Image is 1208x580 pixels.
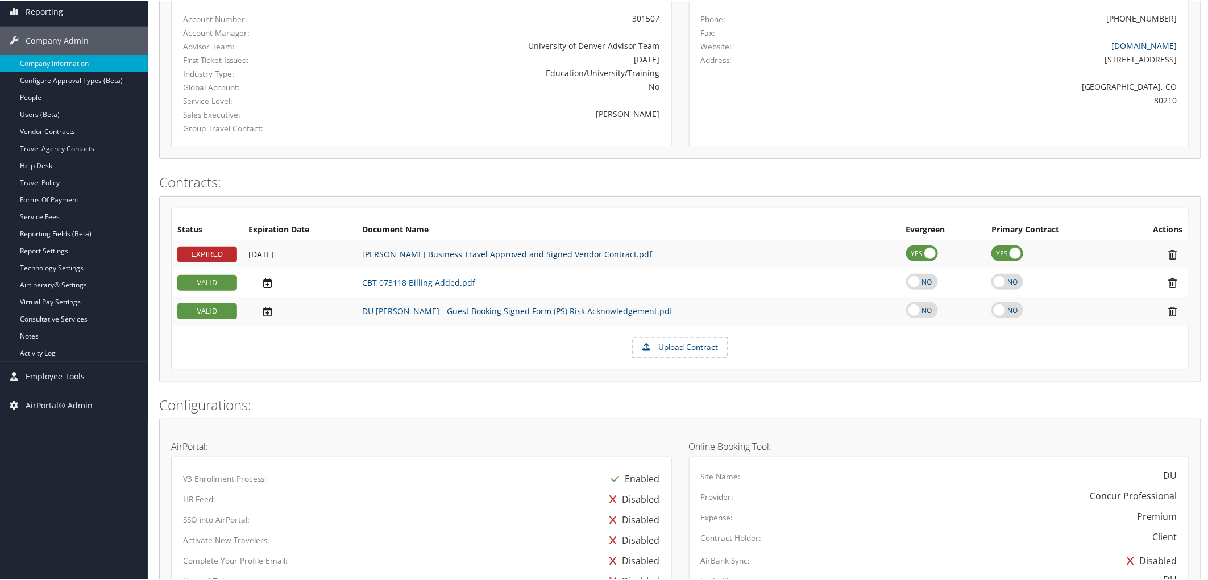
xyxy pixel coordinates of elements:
h2: Configurations: [159,394,1201,414]
div: Disabled [604,508,660,529]
th: Expiration Date [243,219,356,239]
div: [GEOGRAPHIC_DATA], CO [824,80,1177,91]
label: SSO into AirPortal: [183,513,250,524]
label: Contract Holder: [701,531,762,543]
a: DU [PERSON_NAME] - Guest Booking Signed Form (PS) Risk Acknowledgement.pdf [362,304,673,315]
span: Employee Tools [26,361,85,390]
label: Expense: [701,511,733,522]
label: Website: [701,40,732,51]
label: Site Name: [701,470,741,481]
div: Disabled [604,488,660,508]
div: EXPIRED [177,245,237,261]
div: Disabled [604,529,660,549]
div: Client [1153,529,1177,543]
div: 301507 [348,11,660,23]
div: Add/Edit Date [248,248,351,258]
label: Group Travel Contact: [183,122,330,133]
th: Evergreen [900,219,986,239]
label: Phone: [701,12,726,24]
label: Account Manager: [183,26,330,37]
label: First Ticket Issued: [183,53,330,65]
div: University of Denver Advisor Team [348,39,660,51]
label: Account Number: [183,12,330,24]
div: [DATE] [348,52,660,64]
div: [PHONE_NUMBER] [1107,11,1177,23]
span: Company Admin [26,26,89,54]
div: Premium [1138,508,1177,522]
label: Complete Your Profile Email: [183,554,288,565]
span: [DATE] [248,248,274,258]
div: Education/University/Training [348,66,660,78]
h2: Contracts: [159,172,1201,191]
div: 80210 [824,93,1177,105]
label: AirBank Sync: [701,554,750,565]
label: HR Feed: [183,493,215,504]
th: Status [172,219,243,239]
div: Concur Professional [1090,488,1177,502]
h4: AirPortal: [171,441,672,450]
label: Industry Type: [183,67,330,78]
div: [PERSON_NAME] [348,107,660,119]
label: Advisor Team: [183,40,330,51]
th: Primary Contract [986,219,1119,239]
div: Enabled [606,468,660,488]
div: [STREET_ADDRESS] [824,52,1177,64]
label: Service Level: [183,94,330,106]
div: Add/Edit Date [248,276,351,288]
th: Actions [1119,219,1189,239]
div: VALID [177,274,237,290]
label: Address: [701,53,732,65]
th: Document Name [356,219,900,239]
div: No [348,80,660,91]
div: Add/Edit Date [248,304,351,316]
a: [DOMAIN_NAME] [1112,39,1177,50]
div: DU [1164,468,1177,481]
div: Disabled [604,549,660,570]
label: Fax: [701,26,716,37]
label: Provider: [701,490,734,502]
a: [PERSON_NAME] Business Travel Approved and Signed Vendor Contract.pdf [362,248,652,258]
label: Activate New Travelers: [183,533,269,545]
span: AirPortal® Admin [26,390,93,419]
a: CBT 073118 Billing Added.pdf [362,276,475,287]
label: Sales Executive: [183,108,330,119]
label: Upload Contract [633,337,727,356]
div: Disabled [1122,549,1177,570]
h4: Online Booking Tool: [689,441,1190,450]
i: Remove Contract [1163,304,1183,316]
i: Remove Contract [1163,276,1183,288]
i: Remove Contract [1163,248,1183,260]
label: V3 Enrollment Process: [183,472,267,483]
label: Global Account: [183,81,330,92]
div: VALID [177,302,237,318]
